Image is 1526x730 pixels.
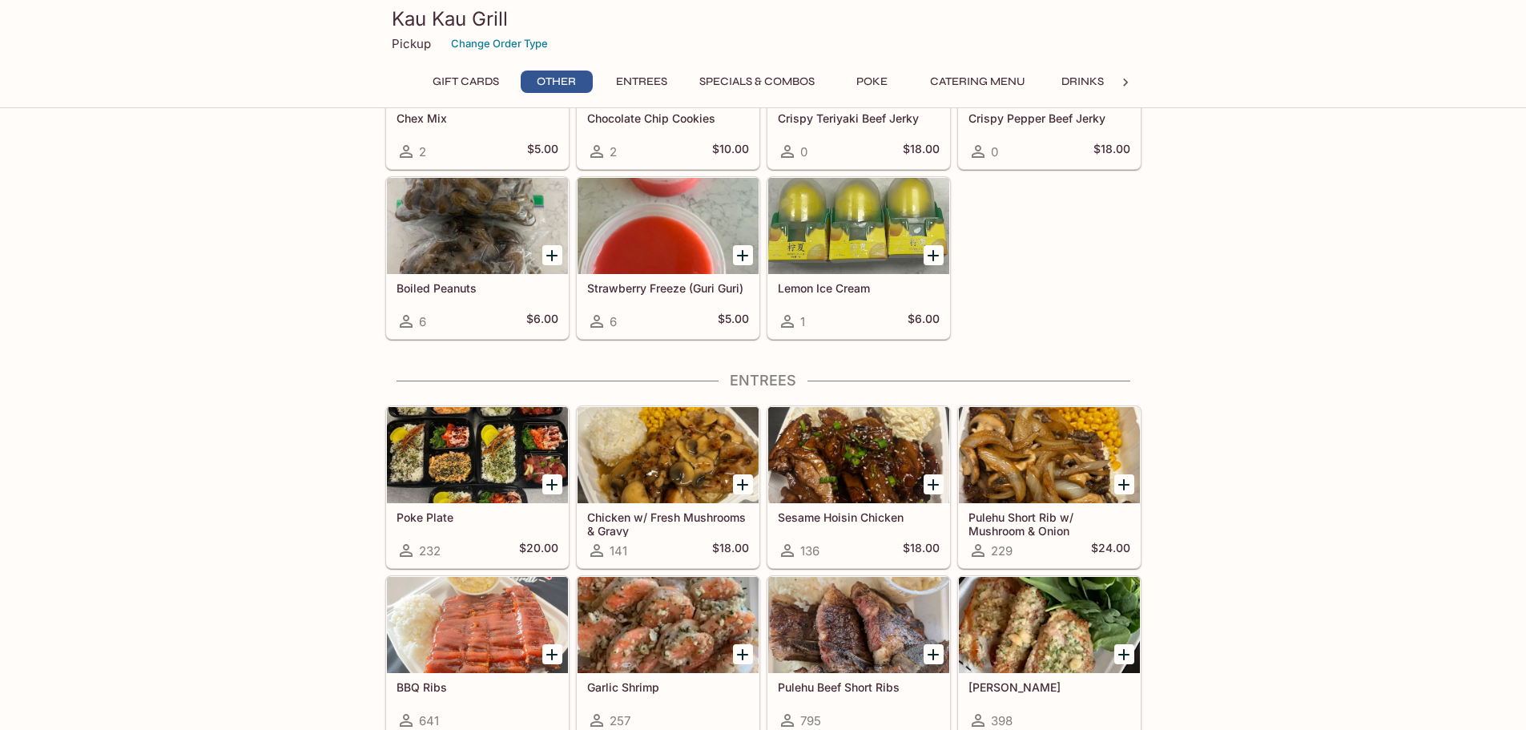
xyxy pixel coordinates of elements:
div: Chicken w/ Fresh Mushrooms & Gravy [578,407,759,503]
h5: Boiled Peanuts [397,281,558,295]
div: Garlic Shrimp [578,577,759,673]
button: Add Pulehu Short Rib w/ Mushroom & Onion [1114,474,1134,494]
div: Boiled Peanuts [387,178,568,274]
button: Catering Menu [921,71,1034,93]
button: Add Garlic Shrimp [733,644,753,664]
span: 257 [610,713,630,728]
h5: $10.00 [712,142,749,161]
h5: Garlic Shrimp [587,680,749,694]
button: Add Sesame Hoisin Chicken [924,474,944,494]
h5: Pulehu Beef Short Ribs [778,680,940,694]
h3: Kau Kau Grill [392,6,1135,31]
h4: Entrees [385,372,1141,389]
h5: $18.00 [712,541,749,560]
h5: $20.00 [519,541,558,560]
button: Add Poke Plate [542,474,562,494]
span: 229 [991,543,1013,559]
h5: $24.00 [1091,541,1130,560]
a: Chicken w/ Fresh Mushrooms & Gravy141$18.00 [577,406,759,568]
div: Pulehu Short Rib w/ Mushroom & Onion [959,407,1140,503]
a: Sesame Hoisin Chicken136$18.00 [767,406,950,568]
span: 141 [610,543,627,559]
button: Entrees [606,71,678,93]
h5: $18.00 [903,142,940,161]
h5: Strawberry Freeze (Guri Guri) [587,281,749,295]
h5: BBQ Ribs [397,680,558,694]
button: Other [521,71,593,93]
h5: [PERSON_NAME] [968,680,1130,694]
div: BBQ Ribs [387,577,568,673]
div: Pulehu Beef Short Ribs [768,577,949,673]
div: Sesame Hoisin Chicken [768,407,949,503]
button: Add Boiled Peanuts [542,245,562,265]
span: 6 [610,314,617,329]
h5: Lemon Ice Cream [778,281,940,295]
p: Pickup [392,36,431,51]
div: Strawberry Freeze (Guri Guri) [578,178,759,274]
div: Garlic Ahi [959,577,1140,673]
h5: Crispy Pepper Beef Jerky [968,111,1130,125]
button: Add Chicken w/ Fresh Mushrooms & Gravy [733,474,753,494]
span: 2 [419,144,426,159]
span: 232 [419,543,441,559]
h5: Sesame Hoisin Chicken [778,510,940,524]
button: Add Lemon Ice Cream [924,245,944,265]
a: Lemon Ice Cream1$6.00 [767,177,950,339]
h5: Chicken w/ Fresh Mushrooms & Gravy [587,510,749,537]
button: Add Strawberry Freeze (Guri Guri) [733,245,753,265]
h5: $5.00 [718,312,749,331]
button: Specials & Combos [691,71,823,93]
span: 136 [800,543,819,559]
button: Gift Cards [424,71,508,93]
h5: Poke Plate [397,510,558,524]
h5: $18.00 [1093,142,1130,161]
span: 641 [419,713,439,728]
span: 795 [800,713,821,728]
span: 6 [419,314,426,329]
div: Poke Plate [387,407,568,503]
a: Poke Plate232$20.00 [386,406,569,568]
h5: $18.00 [903,541,940,560]
h5: Crispy Teriyaki Beef Jerky [778,111,940,125]
h5: Chex Mix [397,111,558,125]
span: 398 [991,713,1013,728]
h5: Chocolate Chip Cookies [587,111,749,125]
a: Boiled Peanuts6$6.00 [386,177,569,339]
button: Add BBQ Ribs [542,644,562,664]
h5: $6.00 [908,312,940,331]
button: Add Garlic Ahi [1114,644,1134,664]
h5: Pulehu Short Rib w/ Mushroom & Onion [968,510,1130,537]
h5: $6.00 [526,312,558,331]
span: 0 [800,144,807,159]
span: 1 [800,314,805,329]
span: 0 [991,144,998,159]
button: Poke [836,71,908,93]
button: Drinks [1047,71,1119,93]
button: Add Pulehu Beef Short Ribs [924,644,944,664]
h5: $5.00 [527,142,558,161]
a: Strawberry Freeze (Guri Guri)6$5.00 [577,177,759,339]
div: Lemon Ice Cream [768,178,949,274]
span: 2 [610,144,617,159]
button: Change Order Type [444,31,555,56]
a: Pulehu Short Rib w/ Mushroom & Onion229$24.00 [958,406,1141,568]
